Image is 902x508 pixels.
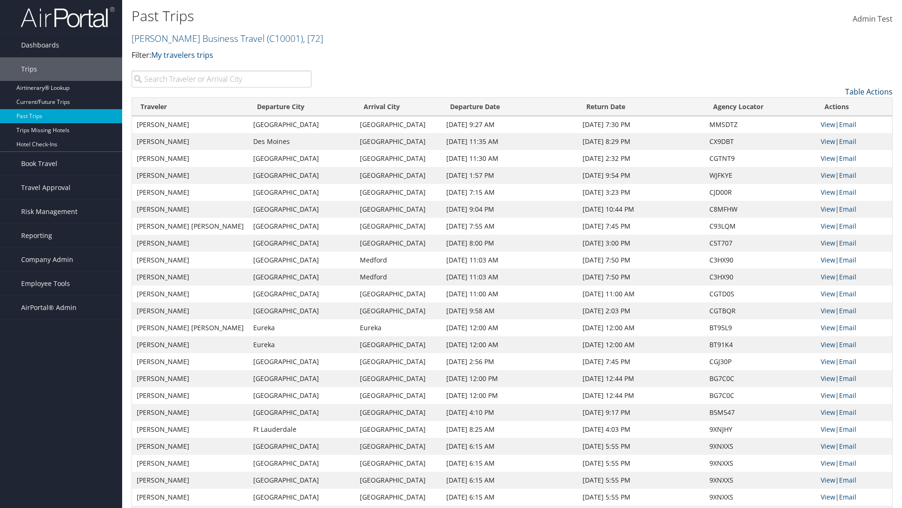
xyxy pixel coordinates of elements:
a: Email [839,340,856,349]
td: [DATE] 3:23 PM [578,184,705,201]
td: [DATE] 7:50 PM [578,252,705,269]
td: 9XNJHY [705,421,816,438]
a: Email [839,425,856,434]
td: [DATE] 7:45 PM [578,218,705,235]
td: [DATE] 9:58 AM [442,302,578,319]
td: CGTD0S [705,286,816,302]
span: Admin Test [853,14,893,24]
td: | [816,150,892,167]
td: [GEOGRAPHIC_DATA] [249,235,355,252]
td: [PERSON_NAME] [132,387,249,404]
td: [GEOGRAPHIC_DATA] [355,286,441,302]
a: My travelers trips [151,50,213,60]
td: [GEOGRAPHIC_DATA] [249,269,355,286]
a: View [821,255,835,264]
td: [GEOGRAPHIC_DATA] [355,133,441,150]
a: [PERSON_NAME] Business Travel [132,32,323,45]
span: ( C10001 ) [267,32,303,45]
a: View [821,272,835,281]
td: [PERSON_NAME] [132,201,249,218]
td: [PERSON_NAME] [132,184,249,201]
td: [GEOGRAPHIC_DATA] [355,455,441,472]
th: Return Date: activate to sort column ascending [578,98,705,116]
span: Risk Management [21,200,78,223]
td: [DATE] 11:00 AM [578,286,705,302]
a: Email [839,205,856,214]
td: [GEOGRAPHIC_DATA] [355,150,441,167]
td: | [816,252,892,269]
th: Traveler: activate to sort column ascending [132,98,249,116]
td: [DATE] 11:03 AM [442,269,578,286]
td: [DATE] 6:15 AM [442,455,578,472]
td: | [816,387,892,404]
td: [DATE] 12:00 AM [578,336,705,353]
td: WJFKYE [705,167,816,184]
td: [DATE] 6:15 AM [442,489,578,506]
span: Reporting [21,224,52,247]
th: Departure City: activate to sort column ascending [249,98,355,116]
td: CGTBQR [705,302,816,319]
td: CGJ30P [705,353,816,370]
a: View [821,306,835,315]
td: [PERSON_NAME] [132,116,249,133]
input: Search Traveler or Arrival City [132,71,311,87]
p: Filter: [132,49,639,62]
span: AirPortal® Admin [21,296,77,319]
td: [PERSON_NAME] [132,489,249,506]
td: [GEOGRAPHIC_DATA] [249,116,355,133]
td: [PERSON_NAME] [132,133,249,150]
span: Company Admin [21,248,73,271]
td: 9XNXXS [705,438,816,455]
td: [DATE] 4:03 PM [578,421,705,438]
a: Table Actions [845,87,893,97]
td: Ft Lauderdale [249,421,355,438]
a: Email [839,391,856,400]
a: View [821,391,835,400]
td: | [816,286,892,302]
td: [GEOGRAPHIC_DATA] [355,387,441,404]
th: Agency Locator: activate to sort column ascending [705,98,816,116]
td: | [816,167,892,184]
td: [GEOGRAPHIC_DATA] [355,235,441,252]
td: Eureka [249,336,355,353]
td: | [816,116,892,133]
a: Email [839,188,856,197]
td: [GEOGRAPHIC_DATA] [355,472,441,489]
a: Email [839,238,856,247]
a: Email [839,222,856,230]
a: Email [839,137,856,146]
td: [GEOGRAPHIC_DATA] [355,302,441,319]
td: [DATE] 4:10 PM [442,404,578,421]
td: [PERSON_NAME] [132,421,249,438]
a: Email [839,272,856,281]
a: Email [839,442,856,451]
td: [PERSON_NAME] [132,302,249,319]
td: C8MFHW [705,201,816,218]
td: [GEOGRAPHIC_DATA] [355,336,441,353]
td: | [816,235,892,252]
a: View [821,374,835,383]
td: [GEOGRAPHIC_DATA] [249,218,355,235]
a: View [821,340,835,349]
td: [DATE] 12:44 PM [578,370,705,387]
a: Email [839,357,856,366]
td: [GEOGRAPHIC_DATA] [249,167,355,184]
td: [GEOGRAPHIC_DATA] [249,370,355,387]
td: Eureka [355,319,441,336]
td: BG7C0C [705,387,816,404]
a: View [821,205,835,214]
td: [GEOGRAPHIC_DATA] [249,353,355,370]
td: [PERSON_NAME] [132,167,249,184]
td: [GEOGRAPHIC_DATA] [249,455,355,472]
td: | [816,302,892,319]
span: Book Travel [21,152,57,175]
td: [DATE] 9:54 PM [578,167,705,184]
a: Email [839,154,856,163]
td: [DATE] 9:17 PM [578,404,705,421]
td: Des Moines [249,133,355,150]
a: Email [839,289,856,298]
td: [DATE] 11:03 AM [442,252,578,269]
a: Admin Test [853,5,893,34]
td: CGTNT9 [705,150,816,167]
a: Email [839,492,856,501]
